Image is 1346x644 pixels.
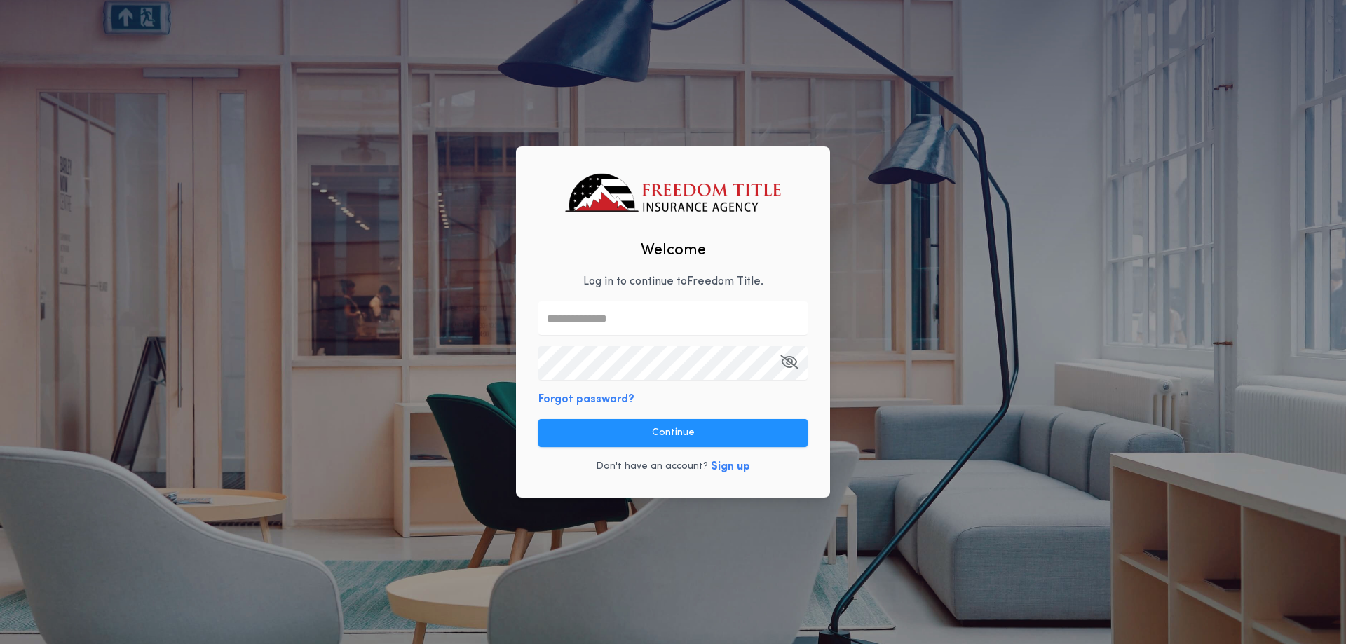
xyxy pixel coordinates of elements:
p: Log in to continue to Freedom Title . [583,273,763,290]
h2: Welcome [641,239,706,262]
p: Don't have an account? [596,460,708,474]
img: logo [565,174,780,212]
button: Forgot password? [538,391,634,408]
button: Continue [538,419,808,447]
button: Sign up [711,458,750,475]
